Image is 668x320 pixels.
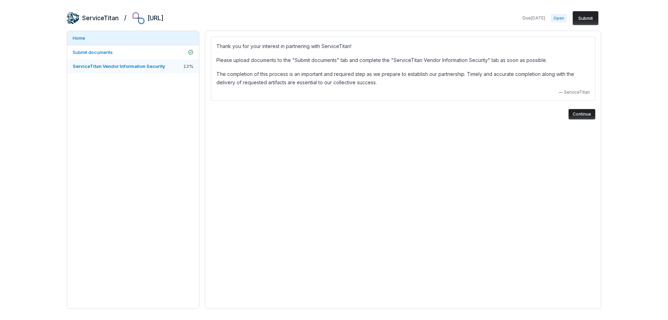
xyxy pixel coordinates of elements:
[558,89,563,95] span: —
[523,15,545,21] span: Due [DATE]
[216,70,590,87] p: The completion of this process is an important and required step as we prepare to establish our p...
[564,89,590,95] span: ServiceTitan
[67,31,199,45] a: Home
[67,59,199,73] a: ServiceTitan Vendor Information Security13%
[67,45,199,59] a: Submit documents
[183,63,193,69] span: 13 %
[573,11,598,25] button: Submit
[148,14,164,23] h2: [URL]
[124,12,127,22] h2: /
[73,49,113,55] span: Submit documents
[551,14,567,22] span: Open
[82,14,119,23] h2: ServiceTitan
[216,56,590,64] p: Please upload documents to the "Submit documents" tab and complete the "ServiceTitan Vendor Infor...
[216,42,590,50] p: Thank you for your interest in partnering with ServiceTitan!
[73,63,165,69] span: ServiceTitan Vendor Information Security
[568,109,595,119] button: Continue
